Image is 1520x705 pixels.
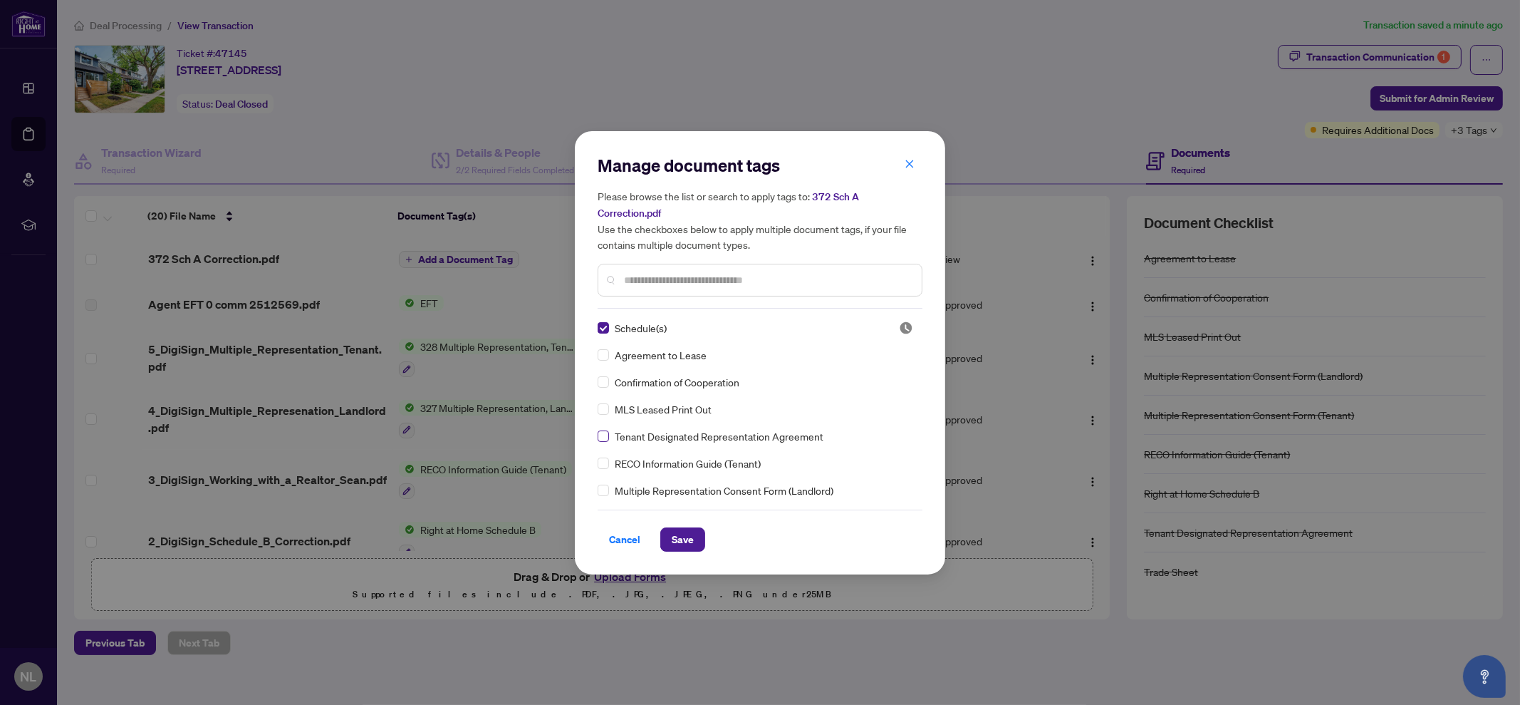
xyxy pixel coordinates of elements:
span: MLS Leased Print Out [615,401,712,417]
span: Save [672,528,694,551]
img: status [899,321,913,335]
h2: Manage document tags [598,154,922,177]
h5: Please browse the list or search to apply tags to: Use the checkboxes below to apply multiple doc... [598,188,922,252]
span: Multiple Representation Consent Form (Landlord) [615,483,833,498]
span: Schedule(s) [615,320,667,336]
button: Cancel [598,528,652,552]
span: Confirmation of Cooperation [615,374,739,390]
span: Agreement to Lease [615,347,707,363]
span: RECO Information Guide (Tenant) [615,456,761,471]
span: 372 Sch A Correction.pdf [598,190,859,220]
span: close [905,159,915,169]
span: Tenant Designated Representation Agreement [615,428,823,444]
button: Open asap [1463,655,1506,698]
span: Pending Review [899,321,913,335]
button: Save [660,528,705,552]
span: Cancel [609,528,640,551]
